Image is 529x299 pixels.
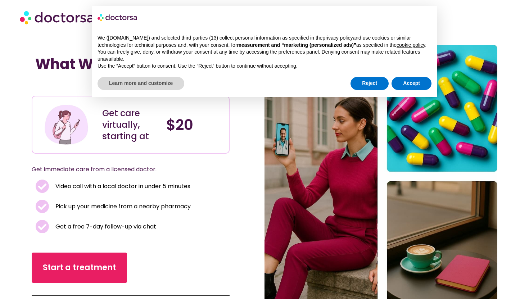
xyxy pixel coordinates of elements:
[351,77,389,90] button: Reject
[32,253,127,283] a: Start a treatment
[32,164,212,175] p: Get immediate care from a licensed doctor.
[102,108,159,142] div: Get care virtually, starting at
[43,262,116,273] span: Start a treatment
[322,35,353,41] a: privacy policy
[35,55,226,73] h1: What We Treat
[35,80,143,89] iframe: Customer reviews powered by Trustpilot
[392,77,431,90] button: Accept
[54,222,156,232] span: Get a free 7-day follow-up via chat
[166,116,223,133] h4: $20
[54,181,190,191] span: Video call with a local doctor in under 5 minutes
[98,35,431,49] p: We ([DOMAIN_NAME]) and selected third parties (13) collect personal information as specified in t...
[98,12,138,23] img: logo
[44,102,89,148] img: Illustration depicting a young woman in a casual outfit, engaged with her smartphone. She has a p...
[98,77,184,90] button: Learn more and customize
[397,42,425,48] a: cookie policy
[98,63,431,70] p: Use the “Accept” button to consent. Use the “Reject” button to continue without accepting.
[98,49,431,63] p: You can freely give, deny, or withdraw your consent at any time by accessing the preferences pane...
[237,42,356,48] strong: measurement and “marketing (personalized ads)”
[54,201,191,212] span: Pick up your medicine from a nearby pharmacy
